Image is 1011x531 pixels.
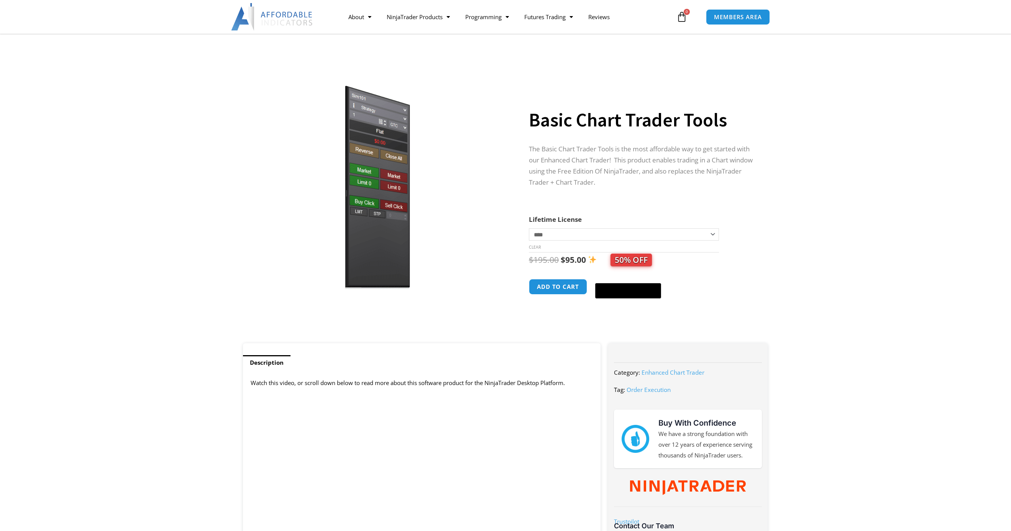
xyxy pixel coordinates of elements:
a: Futures Trading [517,8,581,26]
img: NinjaTrader Wordmark color RGB | Affordable Indicators – NinjaTrader [630,480,745,495]
span: $ [561,254,565,265]
a: Programming [458,8,517,26]
span: MEMBERS AREA [714,14,762,20]
img: LogoAI | Affordable Indicators – NinjaTrader [231,3,313,31]
span: $ [529,254,533,265]
span: Tag: [614,386,625,393]
a: Description [243,355,290,370]
label: Lifetime License [529,215,582,224]
a: Clear options [529,244,541,250]
span: Category: [614,369,640,376]
p: The Basic Chart Trader Tools is the most affordable way to get started with our Enhanced Chart Tr... [529,144,753,188]
a: Order Execution [627,386,671,393]
a: MEMBERS AREA [706,9,770,25]
a: About [341,8,379,26]
a: Reviews [581,8,617,26]
a: Trustpilot [614,518,639,525]
button: Add to cart [529,279,587,295]
h1: Basic Chart Trader Tools [529,107,753,133]
img: mark thumbs good 43913 | Affordable Indicators – NinjaTrader [622,425,649,452]
h3: Buy With Confidence [658,417,754,429]
p: Watch this video, or scroll down below to read more about this software product for the NinjaTrad... [251,378,593,388]
span: 50% OFF [611,254,652,266]
nav: Menu [341,8,674,26]
a: 0 [665,6,699,28]
img: BasicTools [254,82,501,293]
bdi: 195.00 [529,254,559,265]
span: 0 [684,9,690,15]
button: Buy with GPay [595,283,661,298]
p: We have a strong foundation with over 12 years of experience serving thousands of NinjaTrader users. [658,429,754,461]
bdi: 95.00 [561,254,586,265]
a: NinjaTrader Products [379,8,458,26]
a: Enhanced Chart Trader [642,369,704,376]
h3: Contact Our Team [614,521,762,530]
img: ✨ [588,256,596,264]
